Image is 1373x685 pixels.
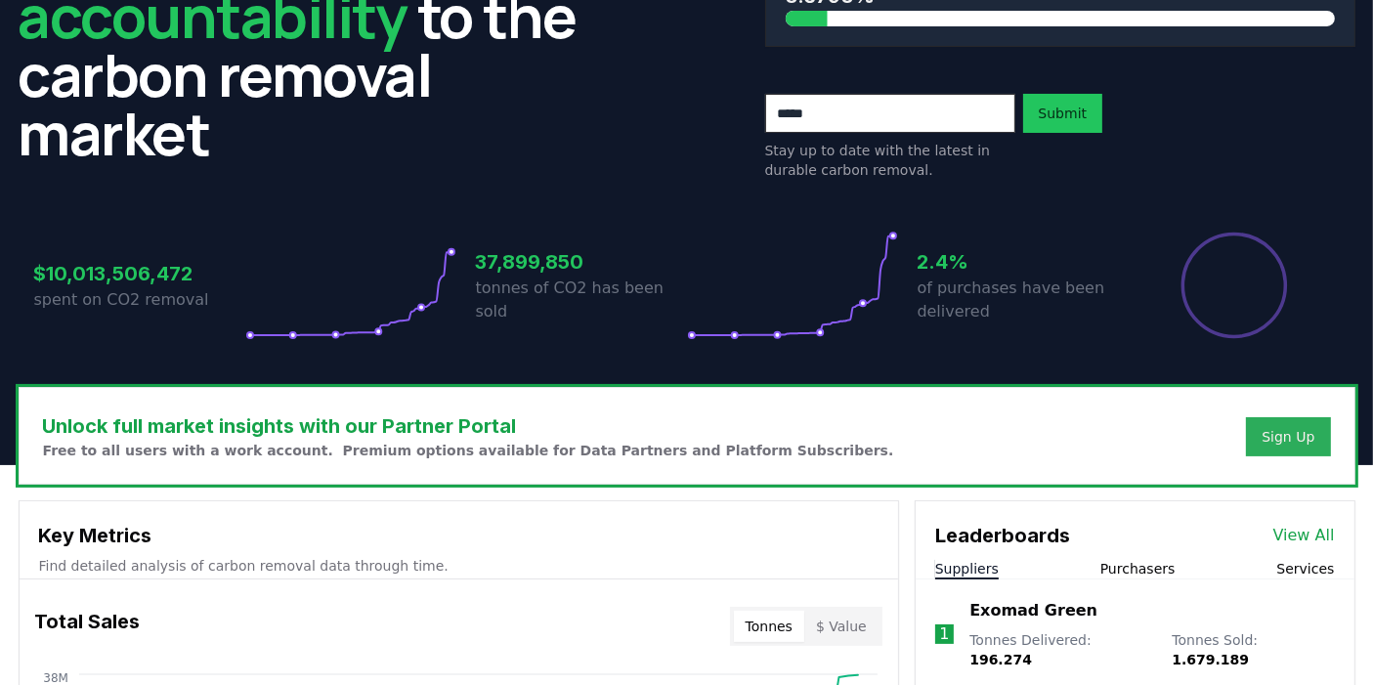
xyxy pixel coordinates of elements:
[43,411,894,441] h3: Unlock full market insights with our Partner Portal
[935,521,1070,550] h3: Leaderboards
[39,556,879,576] p: Find detailed analysis of carbon removal data through time.
[939,622,949,646] p: 1
[34,288,245,312] p: spent on CO2 removal
[1172,652,1249,667] span: 1.679.189
[918,277,1129,323] p: of purchases have been delivered
[969,652,1032,667] span: 196.274
[969,599,1097,622] a: Exomad Green
[1180,231,1289,340] div: Percentage of sales delivered
[1246,417,1330,456] button: Sign Up
[1262,427,1314,447] a: Sign Up
[734,611,804,642] button: Tonnes
[476,247,687,277] h3: 37,899,850
[476,277,687,323] p: tonnes of CO2 has been sold
[43,441,894,460] p: Free to all users with a work account. Premium options available for Data Partners and Platform S...
[1276,559,1334,578] button: Services
[1273,524,1335,547] a: View All
[804,611,879,642] button: $ Value
[1100,559,1176,578] button: Purchasers
[918,247,1129,277] h3: 2.4%
[34,259,245,288] h3: $10,013,506,472
[43,671,68,685] tspan: 38M
[935,559,999,578] button: Suppliers
[765,141,1015,180] p: Stay up to date with the latest in durable carbon removal.
[969,630,1152,669] p: Tonnes Delivered :
[1172,630,1334,669] p: Tonnes Sold :
[39,521,879,550] h3: Key Metrics
[35,607,141,646] h3: Total Sales
[1023,94,1103,133] button: Submit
